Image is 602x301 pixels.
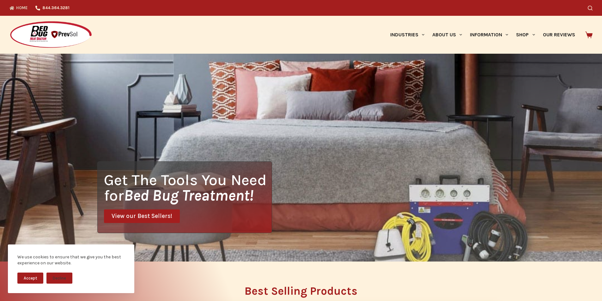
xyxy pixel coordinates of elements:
[112,213,172,219] span: View our Best Sellers!
[512,16,539,54] a: Shop
[386,16,428,54] a: Industries
[46,273,72,284] button: Decline
[466,16,512,54] a: Information
[539,16,579,54] a: Our Reviews
[17,254,125,266] div: We use cookies to ensure that we give you the best experience on our website.
[104,209,180,223] a: View our Best Sellers!
[428,16,466,54] a: About Us
[97,286,505,297] h2: Best Selling Products
[9,21,92,49] img: Prevsol/Bed Bug Heat Doctor
[17,273,43,284] button: Accept
[124,186,253,204] i: Bed Bug Treatment!
[104,172,272,203] h1: Get The Tools You Need for
[588,6,593,10] button: Search
[386,16,579,54] nav: Primary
